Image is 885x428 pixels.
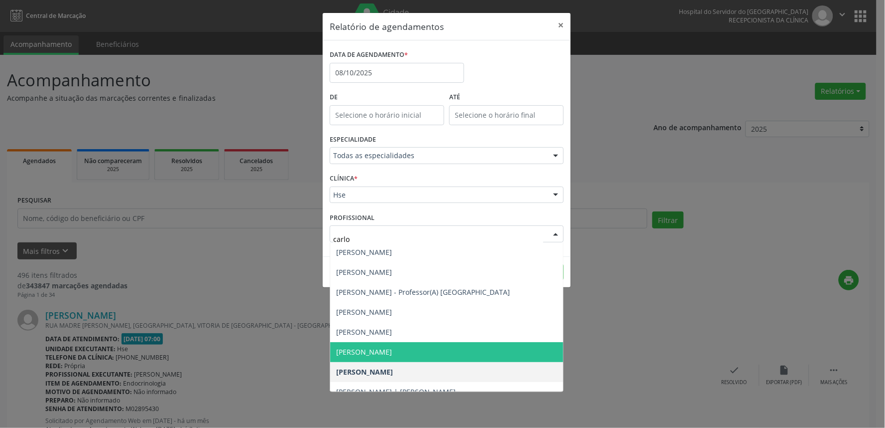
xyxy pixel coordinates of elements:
[333,229,543,249] input: Selecione um profissional
[336,247,392,257] span: [PERSON_NAME]
[330,210,375,225] label: PROFISSIONAL
[336,307,392,317] span: [PERSON_NAME]
[449,105,564,125] input: Selecione o horário final
[333,190,543,200] span: Hse
[336,347,392,357] span: [PERSON_NAME]
[330,132,376,148] label: ESPECIALIDADE
[330,63,464,83] input: Selecione uma data ou intervalo
[330,20,444,33] h5: Relatório de agendamentos
[336,327,392,337] span: [PERSON_NAME]
[336,287,510,297] span: [PERSON_NAME] - Professor(A) [GEOGRAPHIC_DATA]
[330,171,358,187] label: CLÍNICA
[330,47,408,63] label: DATA DE AGENDAMENTO
[336,367,393,377] span: [PERSON_NAME]
[449,90,564,105] label: ATÉ
[336,387,456,397] span: [PERSON_NAME] | [PERSON_NAME]
[330,105,444,125] input: Selecione o horário inicial
[336,267,392,277] span: [PERSON_NAME]
[333,151,543,161] span: Todas as especialidades
[330,90,444,105] label: De
[551,13,571,37] button: Close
